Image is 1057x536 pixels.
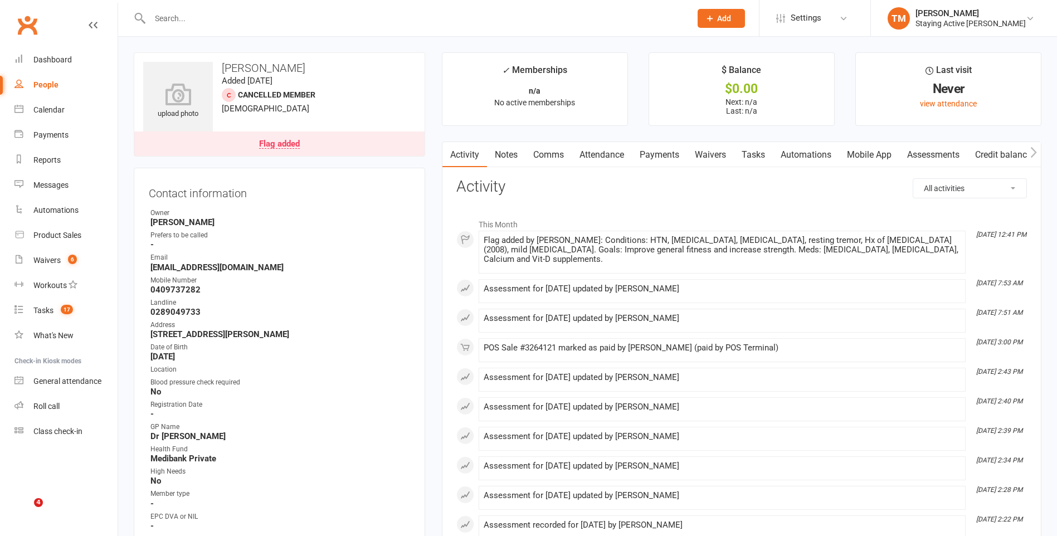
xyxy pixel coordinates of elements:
div: [PERSON_NAME] [915,8,1026,18]
div: Payments [33,130,69,139]
a: Tasks 17 [14,298,118,323]
strong: No [150,476,410,486]
a: Class kiosk mode [14,419,118,444]
a: Workouts [14,273,118,298]
a: Automations [773,142,839,168]
div: Date of Birth [150,342,410,353]
div: Assessment for [DATE] updated by [PERSON_NAME] [484,432,961,441]
div: High Needs [150,466,410,477]
a: General attendance kiosk mode [14,369,118,394]
li: This Month [456,213,1027,231]
a: Mobile App [839,142,899,168]
button: Add [698,9,745,28]
a: Roll call [14,394,118,419]
div: TM [888,7,910,30]
div: Calendar [33,105,65,114]
a: Activity [442,142,487,168]
div: POS Sale #3264121 marked as paid by [PERSON_NAME] (paid by POS Terminal) [484,343,961,353]
a: Calendar [14,98,118,123]
div: Email [150,252,410,263]
div: What's New [33,331,74,340]
strong: Dr [PERSON_NAME] [150,431,410,441]
i: [DATE] 2:39 PM [976,427,1022,435]
strong: [STREET_ADDRESS][PERSON_NAME] [150,329,410,339]
div: Waivers [33,256,61,265]
strong: [DATE] [150,352,410,362]
div: Staying Active [PERSON_NAME] [915,18,1026,28]
strong: Medibank Private [150,454,410,464]
strong: - [150,240,410,250]
div: Assessment for [DATE] updated by [PERSON_NAME] [484,373,961,382]
div: Health Fund [150,444,410,455]
div: General attendance [33,377,101,386]
span: 4 [34,498,43,507]
a: Waivers [687,142,734,168]
div: GP Name [150,422,410,432]
div: Roll call [33,402,60,411]
a: Clubworx [13,11,41,39]
div: $ Balance [722,63,761,83]
div: Blood pressure check required [150,377,410,388]
i: [DATE] 12:41 PM [976,231,1026,238]
a: Automations [14,198,118,223]
div: Landline [150,298,410,308]
iframe: Intercom live chat [11,498,38,525]
a: Payments [14,123,118,148]
strong: [PERSON_NAME] [150,217,410,227]
div: Assessment for [DATE] updated by [PERSON_NAME] [484,284,961,294]
a: Notes [487,142,525,168]
a: What's New [14,323,118,348]
span: Add [717,14,731,23]
a: view attendance [920,99,977,108]
div: Last visit [926,63,972,83]
a: Credit balance [967,142,1039,168]
span: Settings [791,6,821,31]
div: Address [150,320,410,330]
strong: No [150,387,410,397]
div: Assessment for [DATE] updated by [PERSON_NAME] [484,491,961,500]
strong: n/a [529,86,540,95]
h3: Contact information [149,183,410,199]
div: People [33,80,59,89]
strong: 0289049733 [150,307,410,317]
i: [DATE] 7:53 AM [976,279,1022,287]
div: Automations [33,206,79,215]
i: [DATE] 2:28 PM [976,486,1022,494]
div: Tasks [33,306,53,315]
div: Class check-in [33,427,82,436]
p: Next: n/a Last: n/a [659,98,824,115]
a: Messages [14,173,118,198]
time: Added [DATE] [222,76,272,86]
div: Flag added by [PERSON_NAME]: Conditions: HTN, [MEDICAL_DATA], [MEDICAL_DATA], resting tremor, Hx ... [484,236,961,264]
div: $0.00 [659,83,824,95]
div: Assessment for [DATE] updated by [PERSON_NAME] [484,314,961,323]
i: [DATE] 2:43 PM [976,368,1022,376]
div: Assessment for [DATE] updated by [PERSON_NAME] [484,461,961,471]
span: 17 [61,305,73,314]
strong: - [150,409,410,419]
span: 6 [68,255,77,264]
a: Attendance [572,142,632,168]
i: [DATE] 2:22 PM [976,515,1022,523]
div: Product Sales [33,231,81,240]
div: Workouts [33,281,67,290]
div: Registration Date [150,399,410,410]
div: EPC DVA or NIL [150,511,410,522]
div: Dashboard [33,55,72,64]
i: [DATE] 2:34 PM [976,456,1022,464]
div: Assessment for [DATE] updated by [PERSON_NAME] [484,402,961,412]
div: upload photo [143,83,213,120]
a: Assessments [899,142,967,168]
i: [DATE] 2:40 PM [976,397,1022,405]
div: Messages [33,181,69,189]
h3: [PERSON_NAME] [143,62,416,74]
div: Memberships [502,63,567,84]
input: Search... [147,11,683,26]
div: Member type [150,489,410,499]
span: [DEMOGRAPHIC_DATA] [222,104,309,114]
a: Dashboard [14,47,118,72]
a: Waivers 6 [14,248,118,273]
div: Location [150,364,410,375]
div: Reports [33,155,61,164]
strong: [EMAIL_ADDRESS][DOMAIN_NAME] [150,262,410,272]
